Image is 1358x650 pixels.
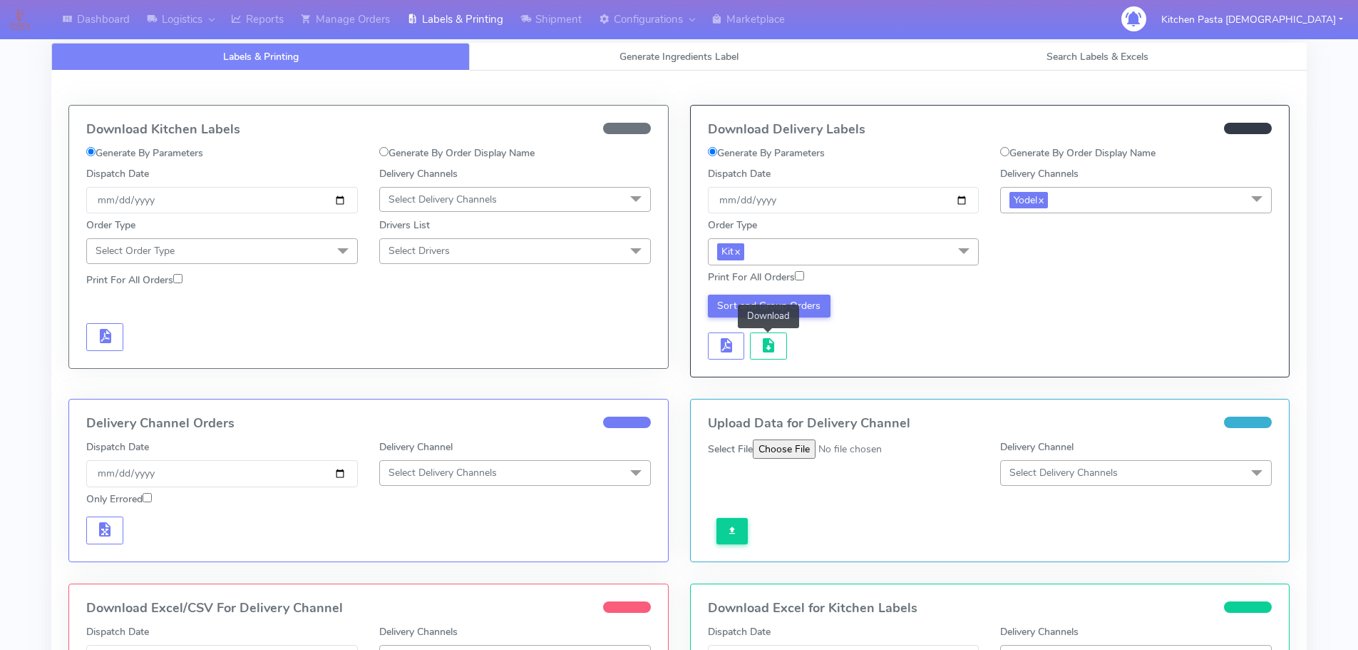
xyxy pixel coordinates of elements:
[223,50,299,64] span: Labels & Printing
[379,147,389,156] input: Generate By Order Display Name
[1009,192,1048,208] span: Yodel
[143,493,152,502] input: Only Errored
[619,50,739,64] span: Generate Ingredients Label
[86,123,651,137] h4: Download Kitchen Labels
[708,166,771,181] label: Dispatch Date
[1009,466,1118,479] span: Select Delivery Channels
[708,442,753,457] label: Select File
[86,440,149,455] label: Dispatch Date
[86,417,651,431] h4: Delivery Channel Orders
[379,146,535,161] label: Generate By Order Display Name
[1000,624,1079,639] label: Delivery Channels
[86,601,651,616] h4: Download Excel/CSV For Delivery Channel
[86,624,149,639] label: Dispatch Date
[379,440,453,455] label: Delivery Channel
[86,146,203,161] label: Generate By Parameters
[86,147,96,156] input: Generate By Parameters
[708,218,757,233] label: Order Type
[708,624,771,639] label: Dispatch Date
[389,466,497,479] span: Select Delivery Channels
[1046,50,1148,64] span: Search Labels & Excels
[86,218,135,233] label: Order Type
[708,123,1272,137] h4: Download Delivery Labels
[1037,192,1044,207] a: x
[86,492,152,507] label: Only Errored
[1000,147,1009,156] input: Generate By Order Display Name
[708,270,804,285] label: Print For All Orders
[708,295,831,318] button: Sort and Group Orders
[708,147,717,156] input: Generate By Parameters
[708,417,1272,431] h4: Upload Data for Delivery Channel
[717,243,744,260] span: Kit
[1000,440,1074,455] label: Delivery Channel
[1000,166,1079,181] label: Delivery Channels
[389,244,450,258] span: Select Drivers
[708,601,1272,616] h4: Download Excel for Kitchen Labels
[96,244,175,258] span: Select Order Type
[173,274,182,283] input: Print For All Orders
[51,43,1307,71] ul: Tabs
[1151,5,1354,34] button: Kitchen Pasta [DEMOGRAPHIC_DATA]
[1000,146,1156,161] label: Generate By Order Display Name
[86,273,182,288] label: Print For All Orders
[379,218,430,233] label: Drivers List
[795,271,804,280] input: Print For All Orders
[86,166,149,181] label: Dispatch Date
[734,243,740,258] a: x
[379,166,458,181] label: Delivery Channels
[708,146,825,161] label: Generate By Parameters
[379,624,458,639] label: Delivery Channels
[389,193,497,206] span: Select Delivery Channels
